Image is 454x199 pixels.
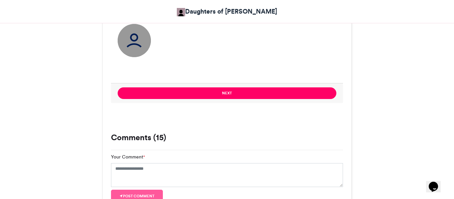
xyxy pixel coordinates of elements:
[111,153,145,160] label: Your Comment
[118,24,151,57] img: user_circle.png
[111,134,343,142] h3: Comments (15)
[118,87,336,99] button: Next
[177,7,277,16] a: Daughters of [PERSON_NAME]
[426,172,447,192] iframe: chat widget
[177,8,185,16] img: Allison Mahon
